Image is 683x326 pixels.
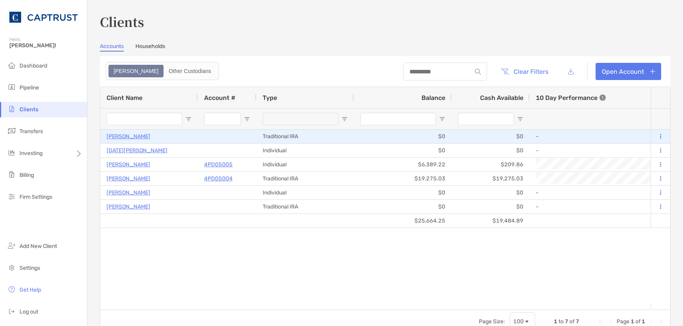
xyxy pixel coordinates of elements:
div: $19,275.03 [354,172,452,185]
div: Traditional IRA [256,200,354,214]
span: Account # [204,94,235,102]
div: Traditional IRA [256,130,354,143]
div: $19,484.89 [452,214,530,228]
a: [PERSON_NAME] [107,188,150,198]
span: 1 [642,318,645,325]
img: transfers icon [7,126,16,135]
div: $0 [354,200,452,214]
img: CAPTRUST Logo [9,3,78,31]
div: $0 [354,130,452,143]
span: Clients [20,106,38,113]
button: Clear Filters [495,63,554,80]
div: $0 [354,186,452,200]
img: billing icon [7,170,16,179]
span: [PERSON_NAME]! [9,42,82,49]
div: - [536,186,679,199]
div: - [536,200,679,213]
button: Open Filter Menu [517,116,523,122]
span: 1 [554,318,557,325]
a: Households [135,43,165,52]
span: Firm Settings [20,194,52,200]
button: Open Filter Menu [439,116,445,122]
img: settings icon [7,263,16,272]
a: [PERSON_NAME] [107,174,150,183]
button: Open Filter Menu [341,116,348,122]
div: $25,664.25 [354,214,452,228]
div: Individual [256,144,354,157]
div: Individual [256,186,354,200]
span: Add New Client [20,243,57,249]
div: 10 Day Performance [536,87,606,108]
span: Transfers [20,128,43,135]
span: Get Help [20,287,41,293]
div: Previous Page [607,319,614,325]
a: Open Account [596,63,661,80]
span: of [569,318,575,325]
span: Log out [20,308,38,315]
div: - [536,144,679,157]
span: Client Name [107,94,142,102]
div: segmented control [106,62,219,80]
div: $0 [452,144,530,157]
img: dashboard icon [7,61,16,70]
div: Next Page [648,319,655,325]
span: Cash Available [480,94,523,102]
span: Settings [20,265,40,271]
div: Last Page [658,319,664,325]
span: Type [263,94,277,102]
div: $0 [354,144,452,157]
div: Zoe [109,66,163,77]
div: $0 [452,200,530,214]
div: $19,275.03 [452,172,530,185]
span: of [635,318,640,325]
div: $209.86 [452,158,530,171]
a: [PERSON_NAME] [107,160,150,169]
span: Page [617,318,630,325]
input: Client Name Filter Input [107,113,182,125]
input: Cash Available Filter Input [458,113,514,125]
button: Open Filter Menu [244,116,250,122]
img: pipeline icon [7,82,16,92]
img: firm-settings icon [7,192,16,201]
span: 7 [565,318,568,325]
span: Investing [20,150,43,157]
button: Open Filter Menu [185,116,192,122]
img: investing icon [7,148,16,157]
div: First Page [598,319,604,325]
img: add_new_client icon [7,241,16,250]
div: 100 [513,318,524,325]
a: [PERSON_NAME] [107,132,150,141]
a: Accounts [100,43,124,52]
input: Account # Filter Input [204,113,241,125]
img: get-help icon [7,285,16,294]
div: $0 [452,130,530,143]
a: [DATE][PERSON_NAME] [107,146,167,155]
a: [PERSON_NAME] [107,202,150,212]
span: to [558,318,564,325]
div: Individual [256,158,354,171]
a: 4PD05005 [204,160,233,169]
div: Page Size: [479,318,505,325]
div: $0 [452,186,530,200]
span: 1 [631,318,634,325]
div: Traditional IRA [256,172,354,185]
div: $6,389.22 [354,158,452,171]
span: Billing [20,172,34,178]
span: Dashboard [20,62,47,69]
a: 4PD05004 [204,174,233,183]
img: clients icon [7,104,16,114]
span: Balance [422,94,445,102]
img: input icon [475,69,481,75]
div: - [536,130,679,143]
h3: Clients [100,12,671,30]
img: logout icon [7,306,16,316]
span: 7 [576,318,579,325]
